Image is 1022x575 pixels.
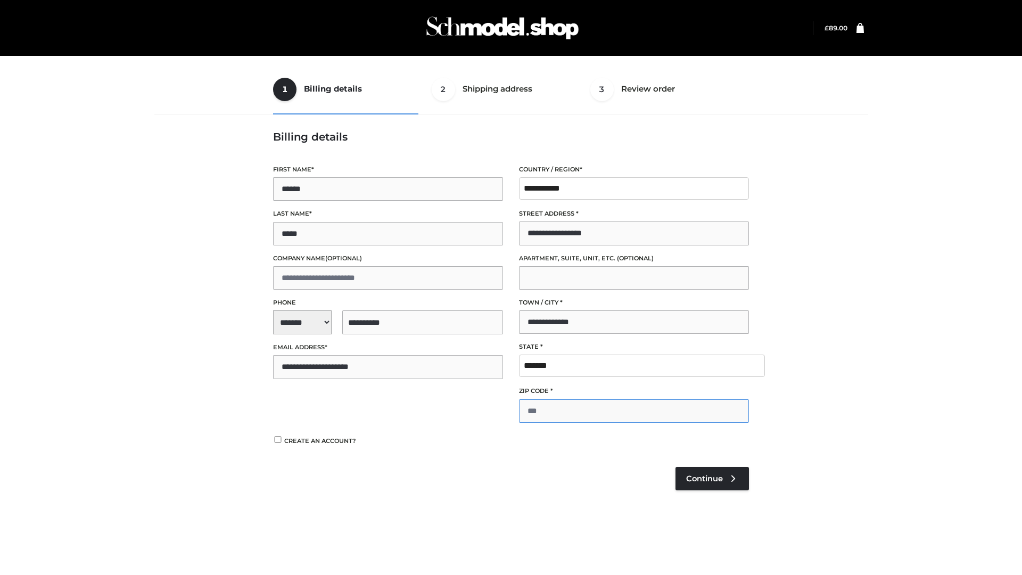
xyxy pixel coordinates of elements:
label: Email address [273,342,503,352]
label: Country / Region [519,165,749,175]
label: ZIP Code [519,386,749,396]
span: Create an account? [284,437,356,445]
label: Apartment, suite, unit, etc. [519,253,749,264]
input: Create an account? [273,436,283,443]
label: First name [273,165,503,175]
label: Town / City [519,298,749,308]
label: Street address [519,209,749,219]
a: Continue [675,467,749,490]
bdi: 89.00 [825,24,847,32]
label: Last name [273,209,503,219]
span: (optional) [617,254,654,262]
label: Phone [273,298,503,308]
span: (optional) [325,254,362,262]
h3: Billing details [273,130,749,143]
a: £89.00 [825,24,847,32]
label: Company name [273,253,503,264]
label: State [519,342,749,352]
span: Continue [686,474,723,483]
span: £ [825,24,829,32]
img: Schmodel Admin 964 [423,7,582,49]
